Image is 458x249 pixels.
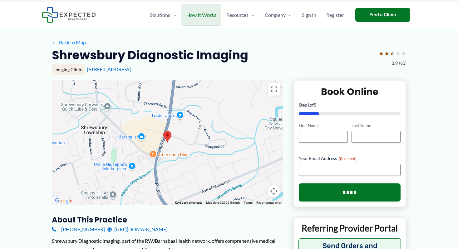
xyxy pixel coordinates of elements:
span: ★ [395,47,401,59]
nav: Primary Site Navigation [145,4,349,26]
p: Referring Provider Portal [298,222,401,234]
a: Sign In [297,4,321,26]
a: Register [321,4,349,26]
label: Last Name [352,123,401,129]
a: Find a Clinic [355,8,410,22]
span: ★ [390,47,395,59]
a: ←Back to Map [52,38,86,47]
span: 5 [314,102,316,107]
a: CompanyMenu Toggle [260,4,297,26]
button: Toggle fullscreen view [268,83,280,96]
span: How It Works [186,4,216,26]
span: (Required) [339,156,357,161]
a: [URL][DOMAIN_NAME] [107,225,168,234]
div: Imaging Clinic [52,64,85,75]
button: Keyboard shortcuts [175,201,202,205]
span: Menu Toggle [286,4,292,26]
span: Resources [226,4,249,26]
a: Open this area in Google Maps (opens a new window) [53,197,74,205]
h2: Shrewsbury Diagnostic Imaging [52,47,248,63]
h3: About this practice [52,215,283,225]
span: ★ [401,47,406,59]
span: ← [52,39,58,45]
span: 1 [307,102,310,107]
span: Sign In [302,4,316,26]
a: [STREET_ADDRESS] [87,66,131,72]
span: Menu Toggle [249,4,255,26]
a: Terms (opens in new tab) [244,201,253,204]
span: Map data ©2025 Google [206,201,240,204]
span: Solutions [150,4,170,26]
label: First Name [299,123,348,129]
img: Google [53,197,74,205]
a: How It Works [181,4,221,26]
span: Menu Toggle [170,4,176,26]
a: Report a map error [256,201,281,204]
button: Map camera controls [268,185,280,197]
a: ResourcesMenu Toggle [221,4,260,26]
p: Step of [299,103,401,107]
span: (62) [399,59,406,67]
span: ★ [384,47,390,59]
a: [PHONE_NUMBER] [52,225,105,234]
span: Register [326,4,344,26]
span: Company [265,4,286,26]
h2: Book Online [299,86,401,98]
img: Expected Healthcare Logo - side, dark font, small [42,7,96,23]
label: Your Email Address [299,155,401,162]
a: SolutionsMenu Toggle [145,4,181,26]
span: 2.9 [392,59,398,67]
span: ★ [378,47,384,59]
